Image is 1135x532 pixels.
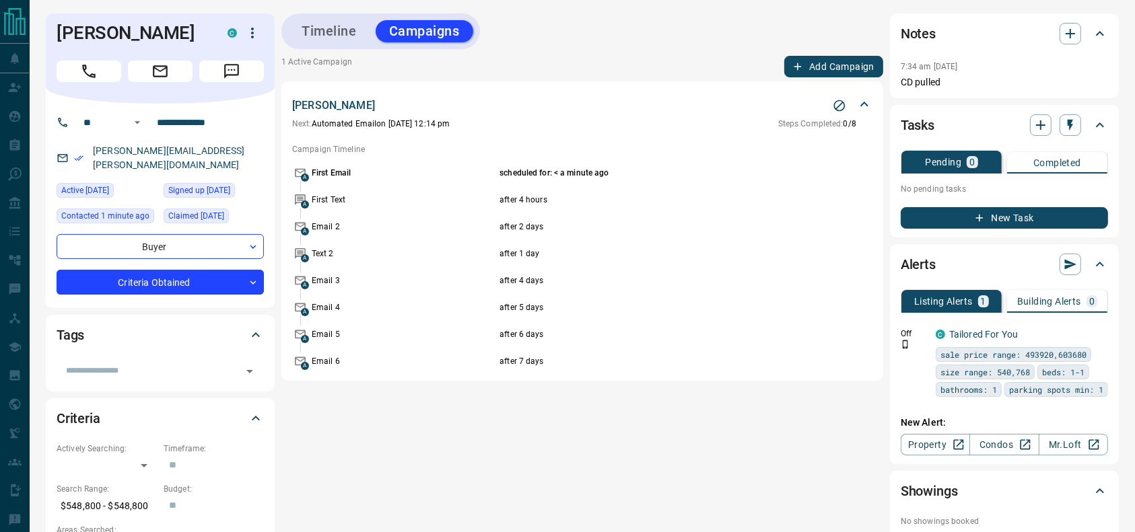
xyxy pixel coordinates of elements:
[500,355,807,367] p: after 7 days
[301,254,309,262] span: A
[1017,297,1081,306] p: Building Alerts
[61,209,149,223] span: Contacted 1 minute ago
[74,153,83,163] svg: Email Verified
[164,208,264,227] div: Sun Aug 17 2025
[57,443,157,455] p: Actively Searching:
[901,480,958,502] h2: Showings
[981,297,986,306] p: 1
[240,362,259,381] button: Open
[301,362,309,370] span: A
[901,62,958,71] p: 7:34 am [DATE]
[57,408,100,429] h2: Criteria
[199,61,264,82] span: Message
[901,475,1108,507] div: Showings
[925,157,961,167] p: Pending
[778,119,844,128] span: Steps Completed:
[784,56,883,77] button: Add Campaign
[288,20,370,42] button: Timeline
[1089,297,1095,306] p: 0
[57,495,157,517] p: $548,800 - $548,800
[292,118,450,130] p: Automated Email on [DATE] 12:14 pm
[57,61,121,82] span: Call
[292,95,872,132] div: [PERSON_NAME]Stop CampaignNext:Automated Emailon [DATE] 12:14 pmSteps Completed:0/8
[901,515,1108,527] p: No showings booked
[312,328,496,340] p: Email 5
[914,297,973,306] p: Listing Alerts
[778,118,856,130] p: 0 / 8
[57,208,157,227] div: Mon Aug 18 2025
[57,324,84,346] h2: Tags
[281,56,352,77] p: 1 Active Campaign
[301,281,309,289] span: A
[57,402,264,434] div: Criteria
[940,348,1087,361] span: sale price range: 493920,603680
[500,248,807,260] p: after 1 day
[901,109,1108,141] div: Tasks
[940,383,997,396] span: bathrooms: 1
[500,301,807,313] p: after 5 days
[57,22,207,44] h1: [PERSON_NAME]
[292,143,872,155] p: Campaign Timeline
[901,340,910,349] svg: Push Notification Only
[312,167,496,179] p: First Email
[901,207,1108,229] button: New Task
[57,234,264,259] div: Buyer
[301,335,309,343] span: A
[500,274,807,287] p: after 4 days
[1042,365,1085,379] span: beds: 1-1
[1039,434,1108,455] a: Mr.Loft
[93,145,245,170] a: [PERSON_NAME][EMAIL_ADDRESS][PERSON_NAME][DOMAIN_NAME]
[901,179,1108,199] p: No pending tasks
[57,483,157,495] p: Search Range:
[500,167,807,179] p: scheduled for: < a minute ago
[901,75,1108,89] p: CD pulled
[312,274,496,287] p: Email 3
[292,119,312,128] span: Next:
[164,483,264,495] p: Budget:
[301,227,309,235] span: A
[901,434,970,455] a: Property
[901,416,1108,430] p: New Alert:
[949,329,1018,340] a: Tailored For You
[301,174,309,182] span: A
[901,17,1108,50] div: Notes
[61,184,109,197] span: Active [DATE]
[901,254,936,275] h2: Alerts
[312,194,496,206] p: First Text
[940,365,1030,379] span: size range: 540,768
[312,355,496,367] p: Email 6
[969,157,975,167] p: 0
[129,114,145,130] button: Open
[500,328,807,340] p: after 6 days
[1009,383,1103,396] span: parking spots min: 1
[168,184,230,197] span: Signed up [DATE]
[901,114,934,136] h2: Tasks
[312,248,496,260] p: Text 2
[829,96,850,116] button: Stop Campaign
[128,61,193,82] span: Email
[301,200,309,208] span: A
[901,23,936,44] h2: Notes
[376,20,473,42] button: Campaigns
[312,301,496,313] p: Email 4
[936,330,945,339] div: condos.ca
[500,221,807,233] p: after 2 days
[901,248,1108,280] div: Alerts
[292,98,375,114] p: [PERSON_NAME]
[57,270,264,295] div: Criteria Obtained
[168,209,224,223] span: Claimed [DATE]
[57,319,264,351] div: Tags
[312,221,496,233] p: Email 2
[901,328,928,340] p: Off
[57,183,157,202] div: Sun Aug 17 2025
[228,28,237,38] div: condos.ca
[969,434,1039,455] a: Condos
[164,443,264,455] p: Timeframe:
[301,308,309,316] span: A
[164,183,264,202] div: Sun Aug 17 2025
[500,194,807,206] p: after 4 hours
[1033,158,1081,167] p: Completed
